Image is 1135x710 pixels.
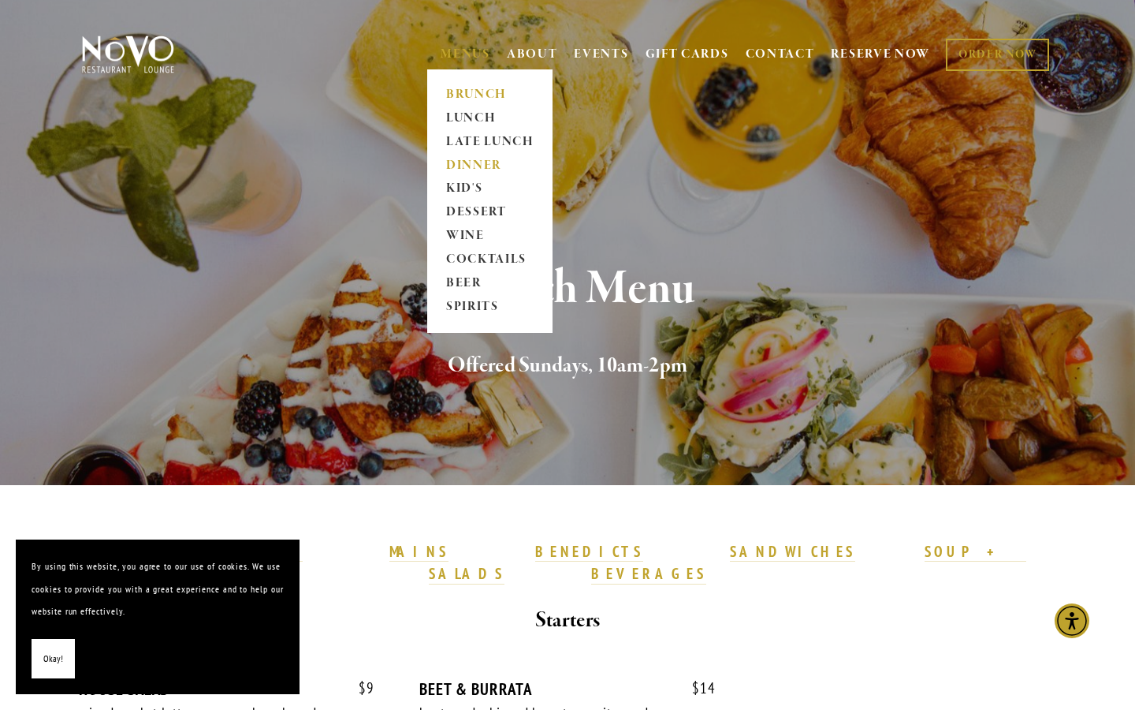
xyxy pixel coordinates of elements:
a: LUNCH [441,106,539,130]
a: ABOUT [507,47,558,62]
a: BEVERAGES [591,564,706,585]
a: ORDER NOW [946,39,1049,71]
span: $ [692,678,700,697]
strong: MAINS [389,542,448,561]
a: WINE [441,225,539,248]
a: BRUNCH [441,83,539,106]
span: Okay! [43,648,63,671]
a: KID'S [441,177,539,201]
span: 9 [343,679,374,697]
strong: BEVERAGES [591,564,706,583]
strong: BENEDICTS [535,542,644,561]
p: By using this website, you agree to our use of cookies. We use cookies to provide you with a grea... [32,555,284,623]
a: LATE LUNCH [441,130,539,154]
a: SOUP + SALADS [429,542,1025,585]
section: Cookie banner [16,540,300,694]
div: BEET & BURRATA [419,679,715,699]
span: 14 [676,679,716,697]
div: HOUSE SALAD [79,679,374,699]
a: GIFT CARDS [646,39,729,69]
a: RESERVE NOW [831,39,930,69]
a: BENEDICTS [535,542,644,562]
h2: Offered Sundays, 10am-2pm [108,349,1027,383]
div: Accessibility Menu [1055,603,1089,638]
span: $ [359,678,367,697]
a: DESSERT [441,201,539,225]
a: EVENTS [574,47,628,62]
a: CONTACT [746,39,815,69]
img: Novo Restaurant &amp; Lounge [79,35,177,74]
a: SPIRITS [441,296,539,319]
button: Okay! [32,639,75,679]
strong: SANDWICHES [730,542,856,561]
a: MENUS [441,47,490,62]
a: COCKTAILS [441,248,539,272]
a: DINNER [441,154,539,177]
h1: Brunch Menu [108,263,1027,315]
a: MAINS [389,542,448,562]
strong: Starters [535,607,600,634]
a: BEER [441,272,539,296]
a: SANDWICHES [730,542,856,562]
